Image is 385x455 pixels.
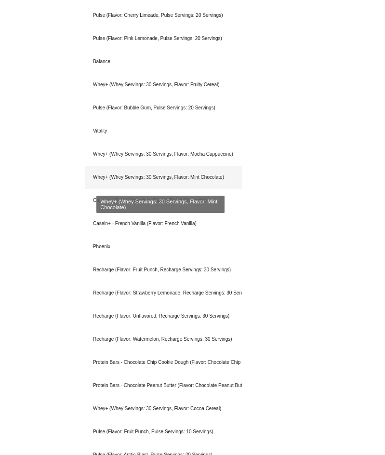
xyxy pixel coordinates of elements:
div: Protein Bars - Chocolate Chip Cookie Dough (Flavor: Chocolate Chip Cookie Dough) [85,351,242,374]
div: Casein+ - Dutch Chocolate (Flavor: Dutch Chocolate) [85,189,242,212]
div: Casein+ - French Vanilla (Flavor: French Vanilla) [85,212,242,235]
div: Pulse (Flavor: Bubble Gum, Pulse Servings: 20 Servings) [85,96,242,120]
div: Whey+ (Whey Servings: 30 Servings, Flavor: Fruity Cereal) [85,73,242,96]
div: Recharge (Flavor: Watermelon, Recharge Servings: 30 Servings) [85,328,242,351]
div: Recharge (Flavor: Unflavored, Recharge Servings: 30 Servings) [85,305,242,328]
div: Pulse (Flavor: Fruit Punch, Pulse Servings: 10 Servings) [85,420,242,443]
div: Whey+ (Whey Servings: 30 Servings, Flavor: Mocha Cappuccino) [85,143,242,166]
div: Whey+ (Whey Servings: 30 Servings, Flavor: Cocoa Cereal) [85,397,242,420]
div: Protein Bars - Chocolate Peanut Butter (Flavor: Chocolate Peanut Butter) [85,374,242,397]
div: Recharge (Flavor: Fruit Punch, Recharge Servings: 30 Servings) [85,258,242,281]
div: Recharge (Flavor: Strawberry Lemonade, Recharge Servings: 30 Servings) [85,281,242,305]
div: Whey+ (Whey Servings: 30 Servings, Flavor: Mint Chocolate) [85,166,242,189]
div: Phoenix [85,235,242,258]
div: Pulse (Flavor: Pink Lemonade, Pulse Servings: 20 Servings) [85,27,242,50]
div: Balance [85,50,242,73]
div: Vitality [85,120,242,143]
div: Pulse (Flavor: Cherry Limeade, Pulse Servings: 20 Servings) [85,4,242,27]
